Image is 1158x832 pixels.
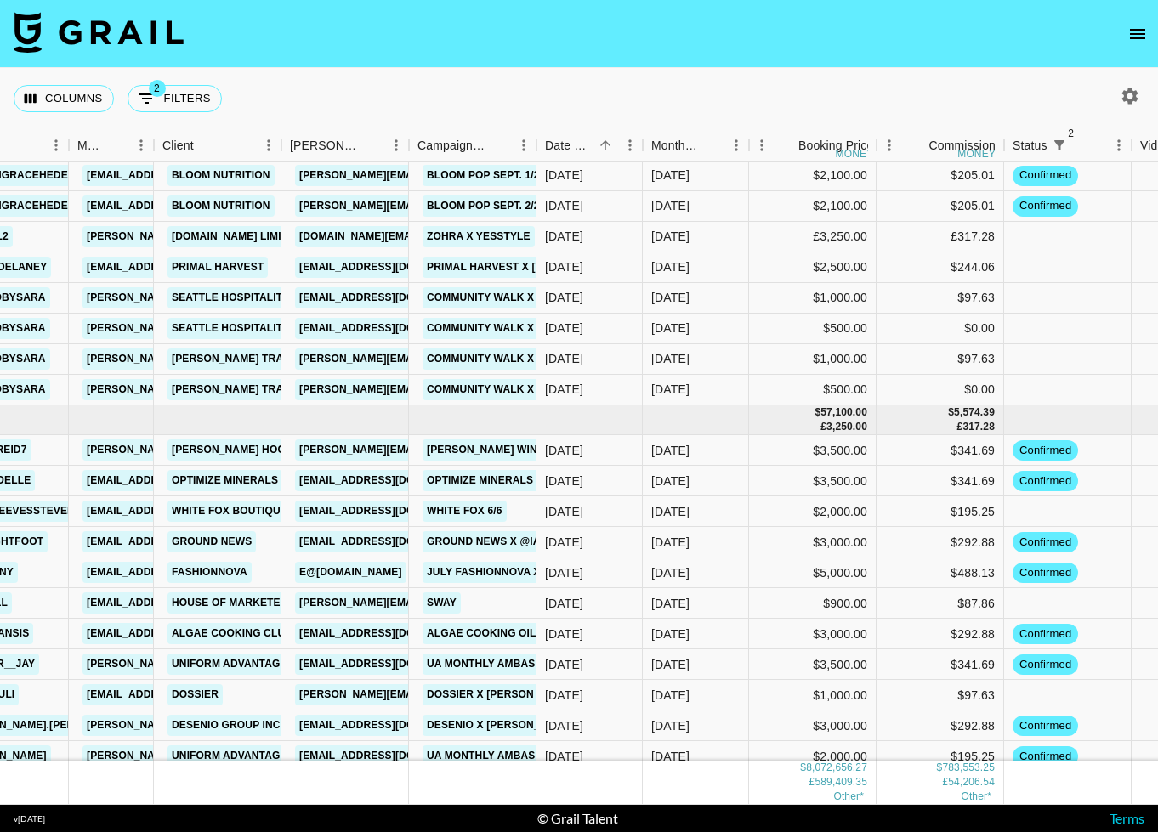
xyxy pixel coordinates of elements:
[295,379,660,400] a: [PERSON_NAME][EMAIL_ADDRESS][PERSON_NAME][DOMAIN_NAME]
[749,680,877,710] div: $1,000.00
[128,133,154,158] button: Menu
[1013,718,1078,734] span: confirmed
[167,165,275,186] a: Bloom Nutrition
[749,466,877,496] div: $3,500.00
[1013,129,1047,162] div: Status
[82,745,447,767] a: [PERSON_NAME][EMAIL_ADDRESS][PERSON_NAME][DOMAIN_NAME]
[1013,626,1078,642] span: confirmed
[877,252,1004,283] div: $244.06
[545,625,583,642] div: 6/13/2025
[749,344,877,375] div: $1,000.00
[651,534,690,551] div: Oct '25
[749,588,877,619] div: $900.00
[749,283,877,314] div: $1,000.00
[651,564,690,581] div: Oct '25
[82,654,360,675] a: [PERSON_NAME][EMAIL_ADDRESS][DOMAIN_NAME]
[545,534,583,551] div: 5/19/2025
[167,470,282,491] a: Optimize Minerals
[651,129,700,162] div: Month Due
[82,623,273,644] a: [EMAIL_ADDRESS][DOMAIN_NAME]
[749,252,877,283] div: $2,500.00
[14,813,45,824] div: v [DATE]
[957,420,963,434] div: £
[167,318,334,339] a: Seattle Hospitality Group
[82,287,447,308] a: [PERSON_NAME][EMAIL_ADDRESS][PERSON_NAME][DOMAIN_NAME]
[423,439,614,461] a: [PERSON_NAME] Winter Apparel
[545,289,583,306] div: 8/12/2025
[295,165,572,186] a: [PERSON_NAME][EMAIL_ADDRESS][DOMAIN_NAME]
[1121,17,1155,51] button: open drawer
[537,810,618,827] div: © Grail Talent
[295,257,485,278] a: [EMAIL_ADDRESS][DOMAIN_NAME]
[651,381,690,398] div: Sep '25
[545,228,583,245] div: 8/8/2025
[14,85,114,112] button: Select columns
[295,623,485,644] a: [EMAIL_ADDRESS][DOMAIN_NAME]
[877,466,1004,496] div: $341.69
[877,191,1004,222] div: $205.01
[423,287,798,308] a: Community Walk X [PERSON_NAME], Brooks, [GEOGRAPHIC_DATA]
[877,588,1004,619] div: $87.86
[360,133,383,157] button: Sort
[651,625,690,642] div: Oct '25
[423,745,636,767] a: UA Monthly Ambassador Campaign
[651,473,690,490] div: Oct '25
[154,129,281,162] div: Client
[167,531,256,552] a: Ground News
[1013,443,1078,459] span: confirmed
[749,710,877,741] div: $3,000.00
[957,149,996,159] div: money
[651,350,690,367] div: Sep '25
[82,195,273,217] a: [EMAIL_ADDRESS][DOMAIN_NAME]
[167,379,365,400] a: [PERSON_NAME] Trailhead Store
[877,283,1004,314] div: $97.63
[545,656,583,673] div: 7/7/2025
[593,133,617,157] button: Sort
[545,687,583,704] div: 7/10/2025
[295,470,485,491] a: [EMAIL_ADDRESS][DOMAIN_NAME]
[423,195,544,217] a: Bloom Pop Sept. 2/2
[69,129,154,162] div: Manager
[545,167,583,184] div: 8/6/2025
[749,314,877,344] div: $500.00
[545,381,583,398] div: 8/12/2025
[749,649,877,680] div: $3,500.00
[1004,129,1132,162] div: Status
[536,129,643,162] div: Date Created
[290,129,360,162] div: [PERSON_NAME]
[877,222,1004,252] div: £317.28
[877,161,1004,191] div: $205.01
[877,435,1004,466] div: $341.69
[295,501,485,522] a: [EMAIL_ADDRESS][DOMAIN_NAME]
[545,129,593,162] div: Date Created
[545,717,583,734] div: 7/14/2025
[617,133,643,158] button: Menu
[167,287,334,308] a: Seattle Hospitality Group
[82,470,273,491] a: [EMAIL_ADDRESS][DOMAIN_NAME]
[1013,167,1078,184] span: confirmed
[105,133,128,157] button: Sort
[877,649,1004,680] div: $341.69
[545,748,583,765] div: 7/15/2025
[167,195,275,217] a: Bloom Nutrition
[545,442,583,459] div: 2/18/2025
[1047,133,1071,157] div: 2 active filters
[82,531,273,552] a: [EMAIL_ADDRESS][DOMAIN_NAME]
[877,680,1004,710] div: $97.63
[295,684,572,705] a: [PERSON_NAME][EMAIL_ADDRESS][DOMAIN_NAME]
[82,684,273,705] a: [EMAIL_ADDRESS][DOMAIN_NAME]
[826,420,867,434] div: 3,250.00
[1047,133,1071,157] button: Show filters
[651,228,690,245] div: Sep '25
[487,133,511,157] button: Sort
[82,501,273,522] a: [EMAIL_ADDRESS][DOMAIN_NAME]
[545,350,583,367] div: 8/12/2025
[423,654,636,675] a: UA Monthly Ambassador Campaign
[954,405,995,420] div: 5,574.39
[798,129,873,162] div: Booking Price
[167,592,299,614] a: House of Marketers
[423,562,635,583] a: July FashionNova X [PERSON_NAME]
[82,379,447,400] a: [PERSON_NAME][EMAIL_ADDRESS][PERSON_NAME][DOMAIN_NAME]
[256,133,281,158] button: Menu
[77,129,105,162] div: Manager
